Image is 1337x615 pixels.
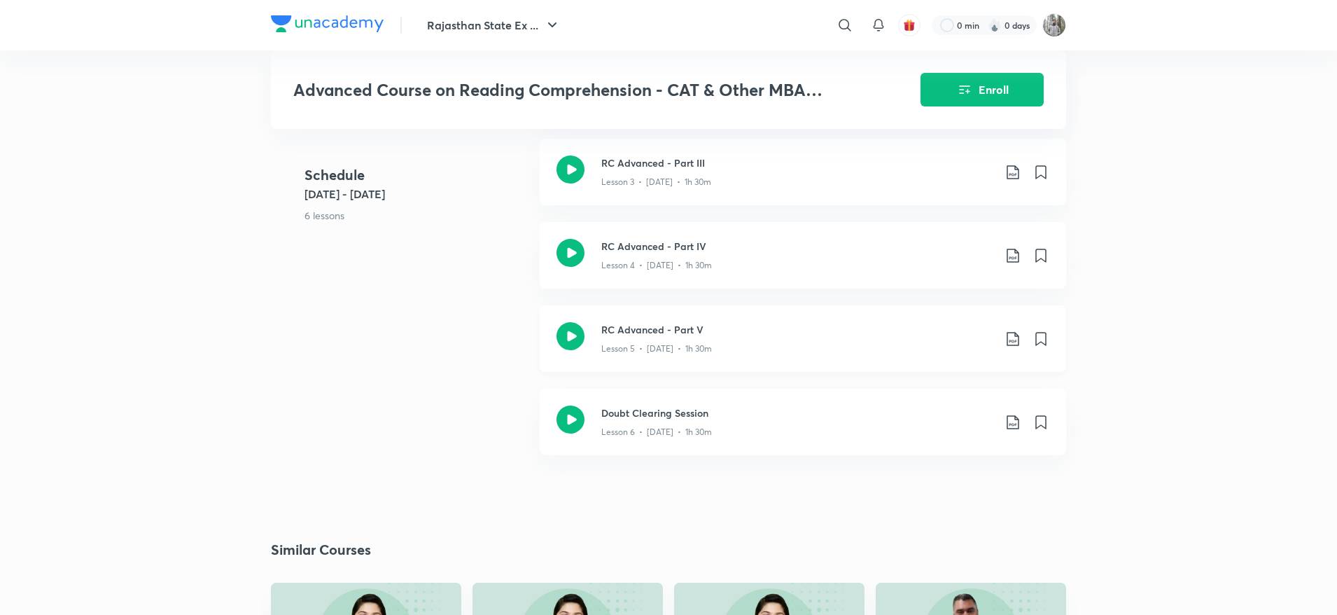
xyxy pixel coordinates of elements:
[1042,13,1066,37] img: Koushik Dhenki
[304,186,528,202] h5: [DATE] - [DATE]
[540,389,1066,472] a: Doubt Clearing SessionLesson 6 • [DATE] • 1h 30m
[601,156,993,170] h3: RC Advanced - Part III
[920,73,1044,106] button: Enroll
[304,208,528,223] p: 6 lessons
[601,343,712,355] p: Lesson 5 • [DATE] • 1h 30m
[898,14,920,36] button: avatar
[419,11,569,39] button: Rajasthan State Ex ...
[601,322,993,337] h3: RC Advanced - Part V
[601,426,712,438] p: Lesson 6 • [DATE] • 1h 30m
[601,176,711,188] p: Lesson 3 • [DATE] • 1h 30m
[271,15,384,32] img: Company Logo
[540,139,1066,222] a: RC Advanced - Part IIILesson 3 • [DATE] • 1h 30m
[601,406,993,420] h3: Doubt Clearing Session
[293,80,841,100] h3: Advanced Course on Reading Comprehension - CAT & Other MBA Entrance Tests
[988,18,1002,32] img: streak
[601,239,993,254] h3: RC Advanced - Part IV
[903,19,916,32] img: avatar
[601,259,712,272] p: Lesson 4 • [DATE] • 1h 30m
[271,15,384,36] a: Company Logo
[271,539,371,560] h2: Similar Courses
[540,305,1066,389] a: RC Advanced - Part VLesson 5 • [DATE] • 1h 30m
[540,222,1066,305] a: RC Advanced - Part IVLesson 4 • [DATE] • 1h 30m
[304,165,528,186] h4: Schedule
